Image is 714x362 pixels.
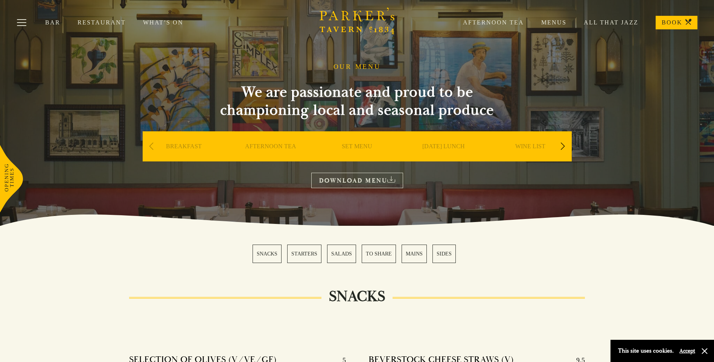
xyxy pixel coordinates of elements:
a: 6 / 6 [432,245,456,263]
h2: SNACKS [321,287,393,306]
button: Close and accept [701,347,708,355]
a: 5 / 6 [402,245,427,263]
div: 3 / 9 [316,131,399,184]
a: BREAKFAST [166,143,202,173]
div: 1 / 9 [143,131,225,184]
div: Next slide [558,138,568,155]
p: This site uses cookies. [618,345,674,356]
a: 3 / 6 [327,245,356,263]
div: 2 / 9 [229,131,312,184]
a: DOWNLOAD MENU [311,173,403,188]
div: 5 / 9 [489,131,572,184]
h2: We are passionate and proud to be championing local and seasonal produce [207,83,508,119]
a: 1 / 6 [253,245,282,263]
a: 2 / 6 [287,245,321,263]
div: 4 / 9 [402,131,485,184]
h1: OUR MENU [333,63,381,71]
a: 4 / 6 [362,245,396,263]
a: AFTERNOON TEA [245,143,296,173]
button: Accept [679,347,695,354]
a: WINE LIST [515,143,545,173]
a: [DATE] LUNCH [422,143,465,173]
div: Previous slide [146,138,157,155]
a: SET MENU [342,143,372,173]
